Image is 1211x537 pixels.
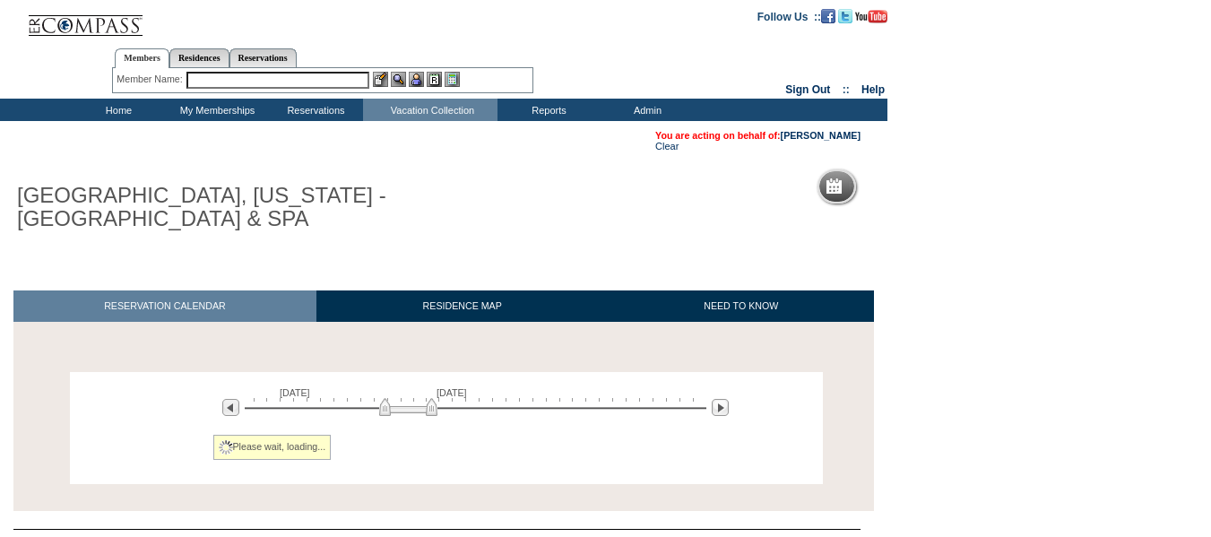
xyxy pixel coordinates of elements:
[596,99,695,121] td: Admin
[757,9,821,23] td: Follow Us ::
[67,99,166,121] td: Home
[608,290,874,322] a: NEED TO KNOW
[213,435,332,460] div: Please wait, loading...
[849,181,986,193] h5: Reservation Calendar
[280,387,310,398] span: [DATE]
[855,10,887,21] a: Subscribe to our YouTube Channel
[222,399,239,416] img: Previous
[115,48,169,68] a: Members
[13,290,316,322] a: RESERVATION CALENDAR
[363,99,497,121] td: Vacation Collection
[861,83,885,96] a: Help
[373,72,388,87] img: b_edit.gif
[316,290,609,322] a: RESIDENCE MAP
[712,399,729,416] img: Next
[821,10,835,21] a: Become our fan on Facebook
[219,440,233,455] img: spinner2.gif
[785,83,830,96] a: Sign Out
[264,99,363,121] td: Reservations
[655,130,861,141] span: You are acting on behalf of:
[497,99,596,121] td: Reports
[781,130,861,141] a: [PERSON_NAME]
[855,10,887,23] img: Subscribe to our YouTube Channel
[821,9,835,23] img: Become our fan on Facebook
[13,180,415,235] h1: [GEOGRAPHIC_DATA], [US_STATE] - [GEOGRAPHIC_DATA] & SPA
[427,72,442,87] img: Reservations
[229,48,297,67] a: Reservations
[843,83,850,96] span: ::
[409,72,424,87] img: Impersonate
[391,72,406,87] img: View
[445,72,460,87] img: b_calculator.gif
[166,99,264,121] td: My Memberships
[437,387,467,398] span: [DATE]
[655,141,679,152] a: Clear
[838,10,852,21] a: Follow us on Twitter
[838,9,852,23] img: Follow us on Twitter
[169,48,229,67] a: Residences
[117,72,186,87] div: Member Name:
